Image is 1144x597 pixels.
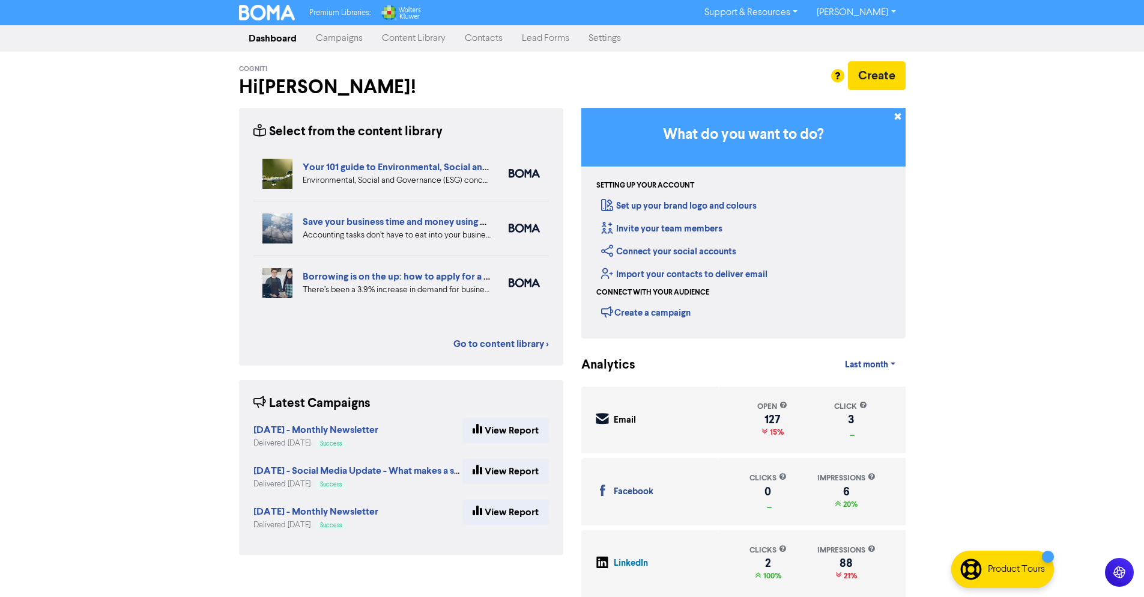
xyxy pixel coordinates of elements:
button: Create [848,61,906,90]
div: 2 [749,559,787,568]
span: Success [320,441,342,447]
a: [PERSON_NAME] [807,3,905,22]
strong: [DATE] - Monthly Newsletter [253,424,378,436]
a: Contacts [455,26,512,51]
a: Lead Forms [512,26,579,51]
a: Save your business time and money using cloud accounting [303,216,555,228]
a: Content Library [372,26,455,51]
strong: [DATE] - Monthly Newsletter [253,506,378,518]
span: 20% [841,500,858,509]
a: Dashboard [239,26,306,51]
a: Import your contacts to deliver email [601,269,767,280]
iframe: Chat Widget [1084,539,1144,597]
div: Latest Campaigns [253,394,371,413]
span: _ [847,427,855,437]
strong: [DATE] - Social Media Update - What makes a strong passphrase [253,465,528,477]
img: boma [509,169,540,178]
h2: Hi [PERSON_NAME] ! [239,76,563,99]
div: Create a campaign [601,303,691,321]
a: Set up your brand logo and colours [601,200,757,212]
a: View Report [462,459,549,484]
a: [DATE] - Monthly Newsletter [253,426,378,435]
div: Delivered [DATE] [253,479,462,490]
div: Getting Started in BOMA [581,108,906,338]
a: Your 101 guide to Environmental, Social and Governance (ESG) [303,161,569,173]
div: 0 [749,487,787,497]
div: Delivered [DATE] [253,519,378,531]
div: clicks [749,473,787,484]
span: Last month [845,360,888,370]
a: Support & Resources [695,3,807,22]
div: clicks [749,545,787,556]
div: There’s been a 3.9% increase in demand for business loans from Aussie businesses. Find out the be... [303,284,491,296]
a: [DATE] - Monthly Newsletter [253,507,378,517]
img: Wolters Kluwer [380,5,421,20]
a: [DATE] - Social Media Update - What makes a strong passphrase [253,467,528,476]
div: Email [614,414,636,427]
img: boma_accounting [509,224,540,233]
a: Invite your team members [601,223,722,234]
div: Environmental, Social and Governance (ESG) concerns are a vital part of running a business. Our 1... [303,174,491,187]
a: View Report [462,500,549,525]
a: Settings [579,26,631,51]
div: 88 [817,559,876,568]
div: Setting up your account [596,180,694,191]
div: open [757,401,787,412]
a: Last month [835,353,905,377]
img: BOMA Logo [239,5,295,20]
div: LinkedIn [614,557,648,571]
div: 127 [757,415,787,424]
div: Delivered [DATE] [253,438,378,449]
div: Select from the content library [253,123,443,141]
span: 21% [841,571,857,581]
a: Campaigns [306,26,372,51]
div: Accounting tasks don’t have to eat into your business time. With the right cloud accounting softw... [303,229,491,242]
span: Success [320,522,342,528]
div: Connect with your audience [596,287,709,298]
div: Facebook [614,485,653,499]
span: _ [764,500,772,509]
span: 15% [767,427,784,437]
div: click [834,401,867,412]
img: boma [509,278,540,287]
div: impressions [817,473,876,484]
a: Connect your social accounts [601,246,736,257]
div: 3 [834,415,867,424]
div: 6 [817,487,876,497]
div: Analytics [581,356,620,375]
span: Success [320,482,342,488]
a: Go to content library > [453,337,549,351]
h3: What do you want to do? [599,126,888,144]
a: Borrowing is on the up: how to apply for a business loan [303,271,541,283]
span: 100% [761,571,781,581]
span: Premium Libraries: [309,9,371,17]
a: View Report [462,418,549,443]
span: Cogniti [239,65,267,73]
div: impressions [817,545,876,556]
